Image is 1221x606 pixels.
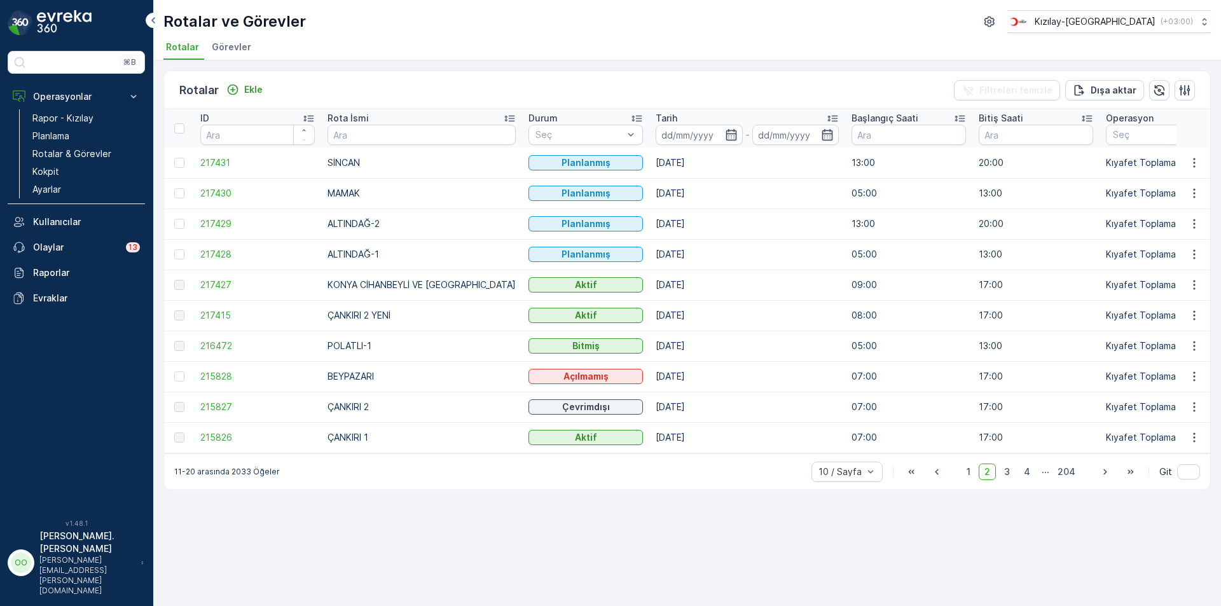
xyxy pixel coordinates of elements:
button: Aktif [528,430,643,445]
p: Tarih [656,112,677,125]
button: Açılmamış [528,369,643,384]
td: [DATE] [649,331,845,361]
td: 13:00 [845,209,972,239]
button: Bitmiş [528,338,643,354]
img: k%C4%B1z%C4%B1lay.png [1007,15,1030,29]
td: [DATE] [649,239,845,270]
div: Toggle Row Selected [174,188,184,198]
td: 05:00 [845,239,972,270]
span: 1 [961,464,976,480]
span: Rotalar [166,41,199,53]
td: ÇANKIRI 1 [321,422,522,453]
td: [DATE] [649,361,845,392]
p: ... [1042,464,1049,480]
p: Ekle [244,83,263,96]
p: Rapor - Kızılay [32,112,93,125]
button: Planlanmış [528,155,643,170]
button: Planlanmış [528,186,643,201]
button: OO[PERSON_NAME].[PERSON_NAME][PERSON_NAME][EMAIL_ADDRESS][PERSON_NAME][DOMAIN_NAME] [8,530,145,596]
td: POLATLI-1 [321,331,522,361]
img: logo_dark-DEwI_e13.png [37,10,92,36]
p: Başlangıç Saati [852,112,918,125]
td: BEYPAZARI [321,361,522,392]
td: [DATE] [649,300,845,331]
input: Ara [979,125,1093,145]
p: Kızılay-[GEOGRAPHIC_DATA] [1035,15,1155,28]
a: Evraklar [8,286,145,311]
p: Kokpit [32,165,59,178]
p: Evraklar [33,292,140,305]
p: 11-20 arasında 2033 Öğeler [174,467,280,477]
td: ALTINDAĞ-2 [321,209,522,239]
button: Planlanmış [528,247,643,262]
td: ÇANKIRI 2 [321,392,522,422]
img: logo [8,10,33,36]
span: 215827 [200,401,315,413]
td: 13:00 [972,239,1100,270]
td: [DATE] [649,148,845,178]
div: Toggle Row Selected [174,249,184,259]
td: SİNCAN [321,148,522,178]
a: 215826 [200,431,315,444]
span: Git [1159,465,1172,478]
td: 17:00 [972,361,1100,392]
span: 4 [1018,464,1036,480]
a: 217431 [200,156,315,169]
p: Bitiş Saati [979,112,1023,125]
td: 13:00 [972,331,1100,361]
p: 13 [128,242,137,252]
p: Rota İsmi [328,112,369,125]
span: 3 [998,464,1016,480]
a: 217415 [200,309,315,322]
p: Dışa aktar [1091,84,1136,97]
a: 215828 [200,370,315,383]
p: ⌘B [123,57,136,67]
a: Kokpit [27,163,145,181]
div: Toggle Row Selected [174,341,184,351]
td: [DATE] [649,392,845,422]
p: Planlanmış [562,217,610,230]
a: 217430 [200,187,315,200]
td: 09:00 [845,270,972,300]
p: Planlanmış [562,187,610,200]
span: 216472 [200,340,315,352]
td: ÇANKIRI 2 YENİ [321,300,522,331]
div: OO [11,553,31,573]
a: Ayarlar [27,181,145,198]
td: 17:00 [972,422,1100,453]
button: Dışa aktar [1065,80,1144,100]
p: - [745,127,750,142]
p: Kullanıcılar [33,216,140,228]
td: 07:00 [845,361,972,392]
a: Rapor - Kızılay [27,109,145,127]
button: Operasyonlar [8,84,145,109]
p: Planlanmış [562,248,610,261]
div: Toggle Row Selected [174,219,184,229]
td: ALTINDAĞ-1 [321,239,522,270]
p: Aktif [575,279,597,291]
td: 17:00 [972,300,1100,331]
input: dd/mm/yyyy [656,125,743,145]
p: ( +03:00 ) [1161,17,1193,27]
button: Aktif [528,308,643,323]
div: Toggle Row Selected [174,371,184,382]
input: Ara [200,125,315,145]
button: Ekle [221,82,268,97]
p: ID [200,112,209,125]
a: 217428 [200,248,315,261]
td: MAMAK [321,178,522,209]
span: v 1.48.1 [8,520,145,527]
a: 217427 [200,279,315,291]
p: Aktif [575,309,597,322]
td: KONYA CİHANBEYLİ VE [GEOGRAPHIC_DATA] [321,270,522,300]
p: Seç [1113,128,1201,141]
input: Ara [328,125,516,145]
td: [DATE] [649,422,845,453]
span: 204 [1052,464,1081,480]
input: Ara [852,125,966,145]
